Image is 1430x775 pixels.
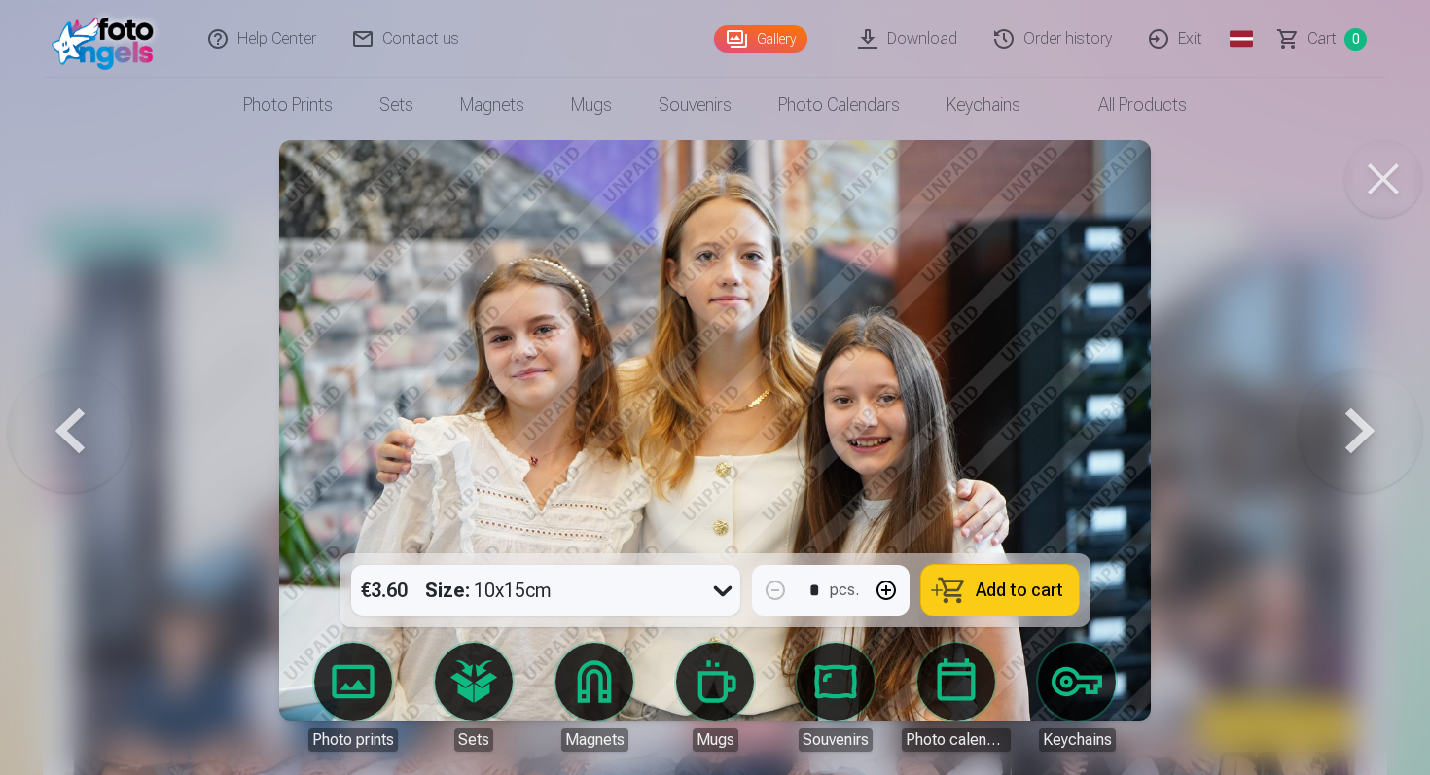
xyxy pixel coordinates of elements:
[52,8,163,70] img: /fa1
[906,730,1016,749] font: Photo calendars
[947,94,1020,115] font: Keychains
[1023,29,1112,48] font: Order history
[803,730,869,749] font: Souvenirs
[382,29,459,48] font: Contact us
[571,94,612,115] font: Mugs
[830,581,859,599] font: pcs.
[465,579,470,602] font: :
[1098,94,1187,115] font: All products
[437,78,548,132] a: Magnets
[757,31,796,47] font: Gallery
[661,643,769,752] a: Mugs
[755,78,923,132] a: Photo calendars
[1307,29,1337,48] font: Cart
[781,643,890,752] a: Souvenirs
[902,643,1011,752] a: Photo calendars
[1044,78,1210,132] a: All products
[458,730,489,749] font: Sets
[361,579,408,602] font: €3.60
[379,94,413,115] font: Sets
[460,94,524,115] font: Magnets
[243,94,333,115] font: Photo prints
[540,643,649,752] a: Magnets
[923,78,1044,132] a: Keychains
[474,579,552,602] font: 10x15cm
[976,580,1063,600] font: Add to cart
[697,730,734,749] font: Mugs
[565,730,625,749] font: Magnets
[425,579,465,602] font: Size
[659,94,732,115] font: Souvenirs
[419,643,528,752] a: Sets
[1022,643,1131,752] a: Keychains
[299,643,408,752] a: Photo prints
[1043,730,1112,749] font: Keychains
[356,78,437,132] a: Sets
[714,25,807,53] a: Gallery
[312,730,394,749] font: Photo prints
[1178,29,1202,48] font: Exit
[887,29,957,48] font: Download
[921,565,1079,616] button: Add to cart
[778,94,900,115] font: Photo calendars
[635,78,755,132] a: Souvenirs
[548,78,635,132] a: Mugs
[220,78,356,132] a: Photo prints
[1352,31,1360,47] font: 0
[237,29,316,48] font: Help Center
